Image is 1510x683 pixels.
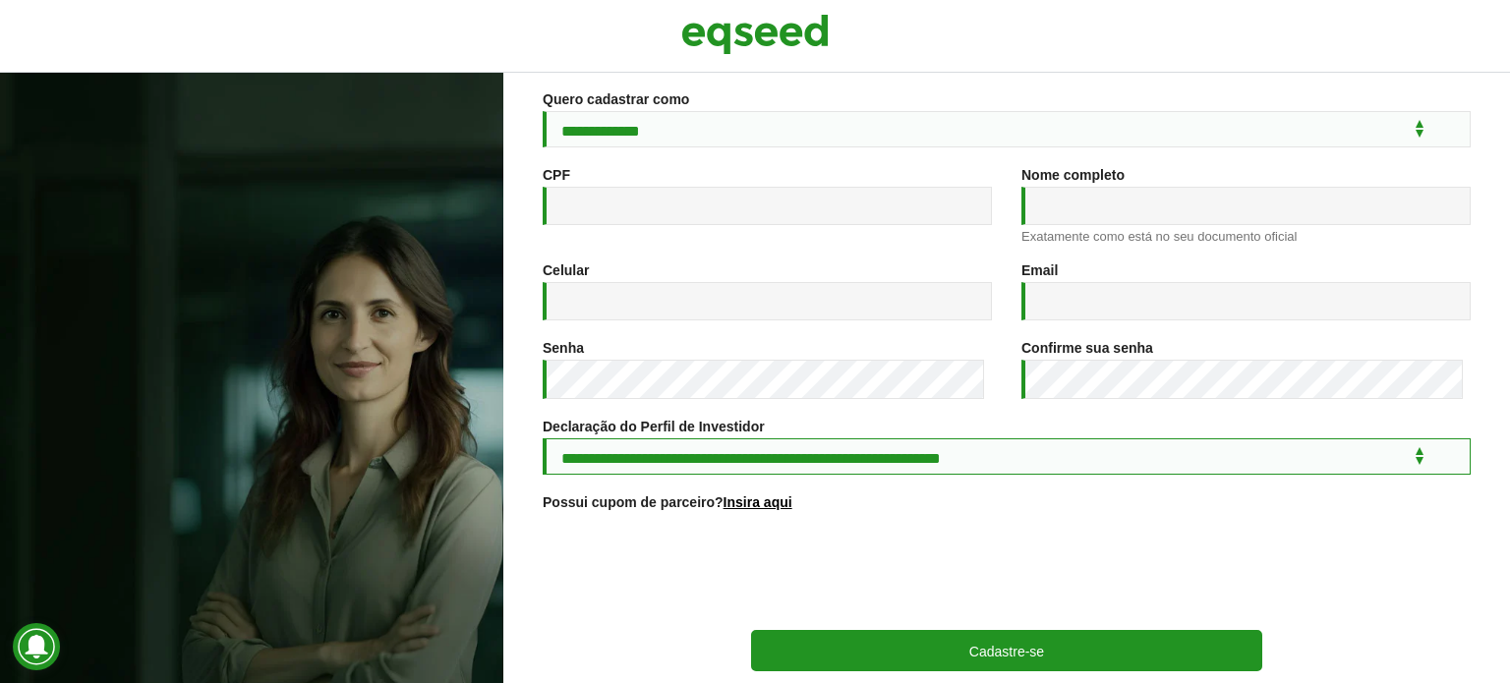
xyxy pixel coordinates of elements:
[543,263,589,277] label: Celular
[1021,263,1058,277] label: Email
[543,495,792,509] label: Possui cupom de parceiro?
[681,10,829,59] img: EqSeed Logo
[543,168,570,182] label: CPF
[543,341,584,355] label: Senha
[1021,168,1125,182] label: Nome completo
[543,420,765,433] label: Declaração do Perfil de Investidor
[543,92,689,106] label: Quero cadastrar como
[857,534,1156,610] iframe: reCAPTCHA
[751,630,1262,671] button: Cadastre-se
[724,495,792,509] a: Insira aqui
[1021,230,1471,243] div: Exatamente como está no seu documento oficial
[1021,341,1153,355] label: Confirme sua senha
